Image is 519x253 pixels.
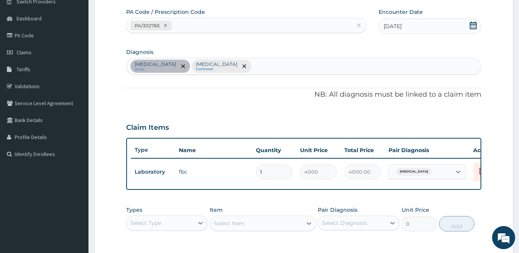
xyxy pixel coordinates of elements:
[196,61,237,67] p: [MEDICAL_DATA]
[132,21,161,30] div: PA/30278E
[322,219,367,227] div: Select Diagnosis
[4,170,147,197] textarea: Type your message and hit 'Enter'
[210,206,223,214] label: Item
[126,8,205,16] label: PA Code / Prescription Code
[469,142,508,158] th: Actions
[126,4,145,22] div: Minimize live chat window
[126,48,154,56] label: Diagnosis
[241,63,248,70] span: remove selection option
[180,63,187,70] span: remove selection option
[131,143,175,157] th: Type
[17,66,30,73] span: Tariffs
[17,15,42,22] span: Dashboard
[318,206,357,214] label: Pair Diagnosis
[252,142,296,158] th: Quantity
[135,67,176,71] small: query
[45,77,106,154] span: We're online!
[402,206,429,214] label: Unit Price
[384,22,402,30] span: [DATE]
[439,216,474,231] button: Add
[126,90,482,100] p: NB: All diagnosis must be linked to a claim item
[131,165,175,179] td: Laboratory
[379,8,423,16] label: Encounter Date
[126,207,142,213] label: Types
[175,142,252,158] th: Name
[296,142,340,158] th: Unit Price
[126,124,169,132] h3: Claim Items
[40,43,129,53] div: Chat with us now
[175,164,252,179] td: fbc
[396,168,432,176] span: [MEDICAL_DATA]
[385,142,469,158] th: Pair Diagnosis
[130,219,161,227] div: Select Type
[17,49,32,56] span: Claims
[196,67,237,71] small: Confirmed
[135,61,176,67] p: [MEDICAL_DATA]
[340,142,385,158] th: Total Price
[14,39,31,58] img: d_794563401_company_1708531726252_794563401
